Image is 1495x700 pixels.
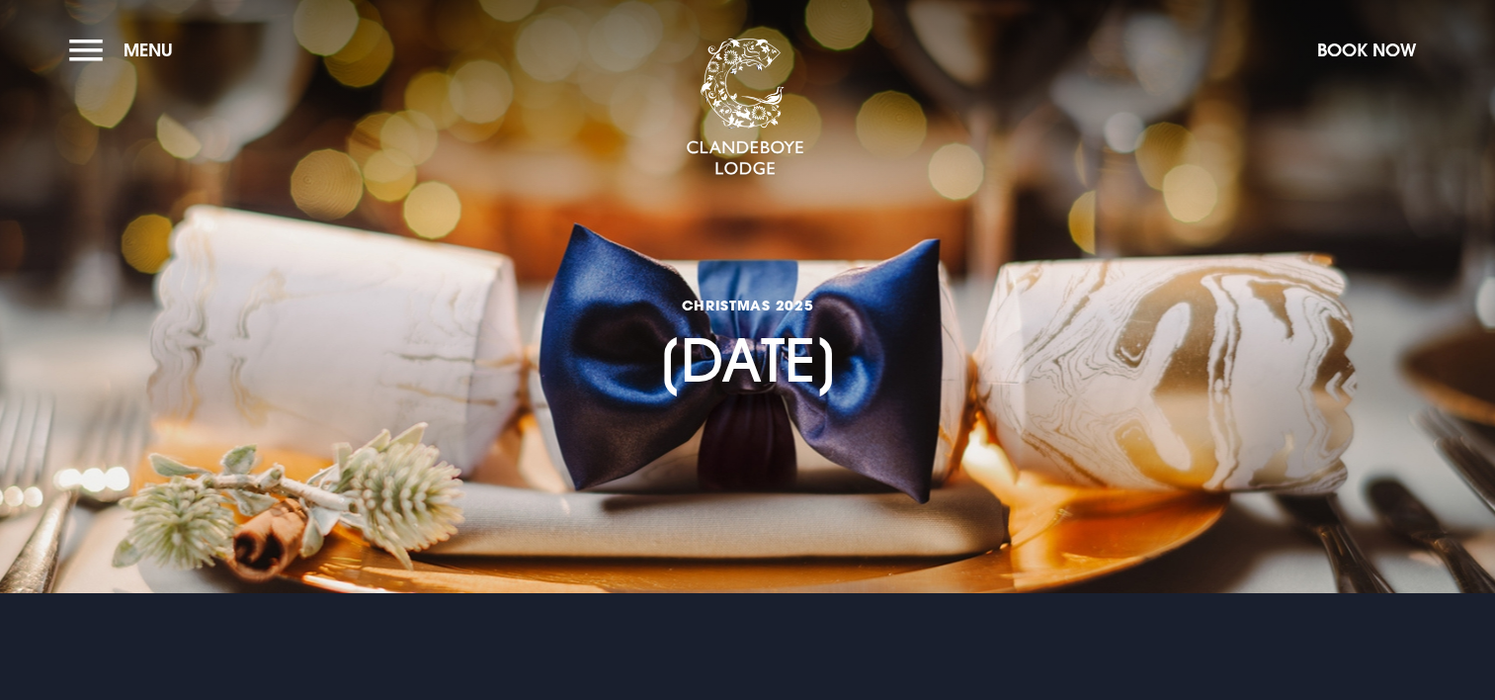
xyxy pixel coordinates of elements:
span: CHRISTMAS 2025 [657,296,839,314]
button: Book Now [1307,29,1426,71]
img: Clandeboye Lodge [686,39,804,177]
button: Menu [69,29,183,71]
h1: [DATE] [657,208,839,394]
span: Menu [124,39,173,61]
